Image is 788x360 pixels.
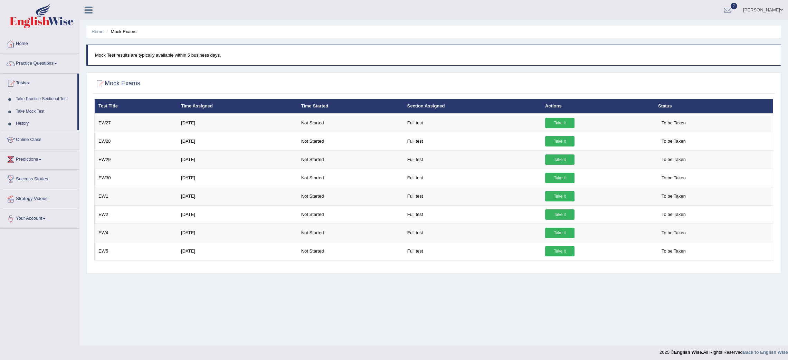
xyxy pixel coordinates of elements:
[177,205,297,224] td: [DATE]
[95,132,178,150] td: EW28
[404,132,541,150] td: Full test
[0,150,79,167] a: Predictions
[297,169,404,187] td: Not Started
[177,114,297,132] td: [DATE]
[95,114,178,132] td: EW27
[95,52,774,58] p: Mock Test results are typically available within 5 business days.
[0,34,79,51] a: Home
[0,130,79,148] a: Online Class
[177,242,297,260] td: [DATE]
[177,132,297,150] td: [DATE]
[541,99,654,114] th: Actions
[404,169,541,187] td: Full test
[545,246,575,256] a: Take it
[545,228,575,238] a: Take it
[177,187,297,205] td: [DATE]
[658,118,689,128] span: To be Taken
[177,169,297,187] td: [DATE]
[404,150,541,169] td: Full test
[95,187,178,205] td: EW1
[95,205,178,224] td: EW2
[95,99,178,114] th: Test Title
[545,191,575,201] a: Take it
[92,29,104,34] a: Home
[95,242,178,260] td: EW5
[743,350,788,355] a: Back to English Wise
[658,154,689,165] span: To be Taken
[545,136,575,146] a: Take it
[545,173,575,183] a: Take it
[297,187,404,205] td: Not Started
[105,28,136,35] li: Mock Exams
[297,205,404,224] td: Not Started
[658,173,689,183] span: To be Taken
[13,93,77,105] a: Take Practice Sectional Test
[297,224,404,242] td: Not Started
[654,99,773,114] th: Status
[658,136,689,146] span: To be Taken
[0,74,77,91] a: Tests
[94,78,140,89] h2: Mock Exams
[297,150,404,169] td: Not Started
[0,189,79,207] a: Strategy Videos
[297,114,404,132] td: Not Started
[0,54,79,71] a: Practice Questions
[177,224,297,242] td: [DATE]
[658,191,689,201] span: To be Taken
[545,209,575,220] a: Take it
[95,224,178,242] td: EW4
[95,150,178,169] td: EW29
[404,242,541,260] td: Full test
[545,154,575,165] a: Take it
[404,224,541,242] td: Full test
[404,99,541,114] th: Section Assigned
[177,150,297,169] td: [DATE]
[13,105,77,118] a: Take Mock Test
[0,170,79,187] a: Success Stories
[658,246,689,256] span: To be Taken
[95,169,178,187] td: EW30
[658,209,689,220] span: To be Taken
[659,345,788,356] div: 2025 © All Rights Reserved
[0,209,79,226] a: Your Account
[297,242,404,260] td: Not Started
[404,187,541,205] td: Full test
[297,99,404,114] th: Time Started
[674,350,703,355] strong: English Wise.
[177,99,297,114] th: Time Assigned
[297,132,404,150] td: Not Started
[731,3,738,9] span: 7
[545,118,575,128] a: Take it
[13,117,77,130] a: History
[658,228,689,238] span: To be Taken
[404,114,541,132] td: Full test
[404,205,541,224] td: Full test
